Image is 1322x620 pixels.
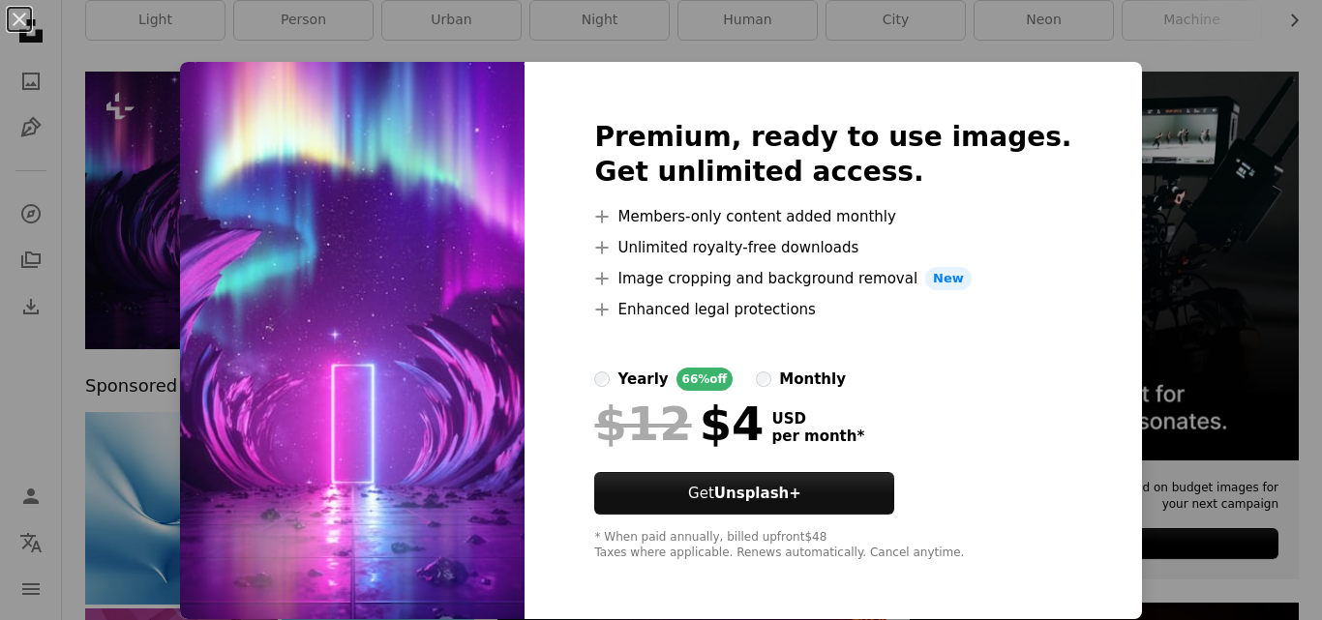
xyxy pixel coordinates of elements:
[771,410,864,428] span: USD
[594,120,1071,190] h2: Premium, ready to use images. Get unlimited access.
[594,472,894,515] button: GetUnsplash+
[771,428,864,445] span: per month *
[594,236,1071,259] li: Unlimited royalty-free downloads
[756,371,771,387] input: monthly
[925,267,972,290] span: New
[594,298,1071,321] li: Enhanced legal protections
[714,485,801,502] strong: Unsplash+
[676,368,734,391] div: 66% off
[594,399,691,449] span: $12
[180,62,525,619] img: premium_photo-1681426327290-1ec5fb4d3dd8
[594,399,764,449] div: $4
[779,368,846,391] div: monthly
[594,371,610,387] input: yearly66%off
[594,205,1071,228] li: Members-only content added monthly
[594,267,1071,290] li: Image cropping and background removal
[617,368,668,391] div: yearly
[594,530,1071,561] div: * When paid annually, billed upfront $48 Taxes where applicable. Renews automatically. Cancel any...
